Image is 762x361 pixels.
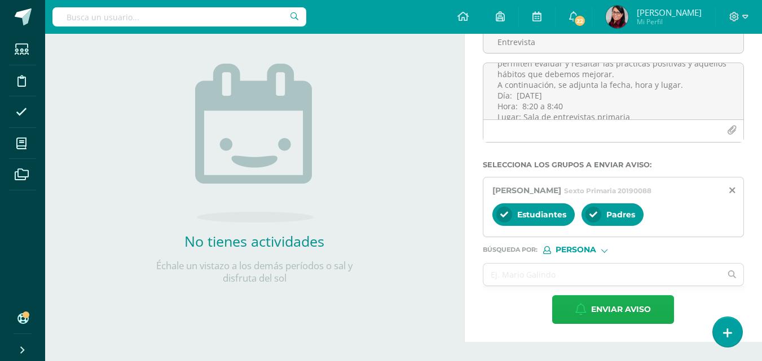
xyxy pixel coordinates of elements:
span: Enviar aviso [591,296,651,323]
span: Búsqueda por : [483,247,538,253]
img: no_activities.png [195,64,314,222]
span: [PERSON_NAME] [492,185,561,195]
span: Sexto Primaria 20190088 [564,186,651,195]
span: Estudiantes [517,210,566,220]
img: 0a2e9a33f3909cb77ea8b9c8beb902f9.png [606,6,628,28]
div: [object Object] [543,246,628,254]
label: Selecciona los grupos a enviar aviso : [483,161,744,169]
span: [PERSON_NAME] [637,7,702,18]
span: Mi Perfil [637,17,702,26]
span: Persona [556,247,596,253]
input: Busca un usuario... [52,7,306,26]
span: 22 [574,15,586,27]
textarea: Buenos días, estimados Padres de familia me interesa compartir con ustedes un encuentro presencia... [483,63,743,119]
input: Ej. Mario Galindo [483,264,721,286]
h2: No tienes actividades [142,231,367,251]
button: Enviar aviso [552,295,674,324]
p: Échale un vistazo a los demás períodos o sal y disfruta del sol [142,260,367,284]
input: Titulo [483,31,743,53]
span: Padres [606,210,635,220]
